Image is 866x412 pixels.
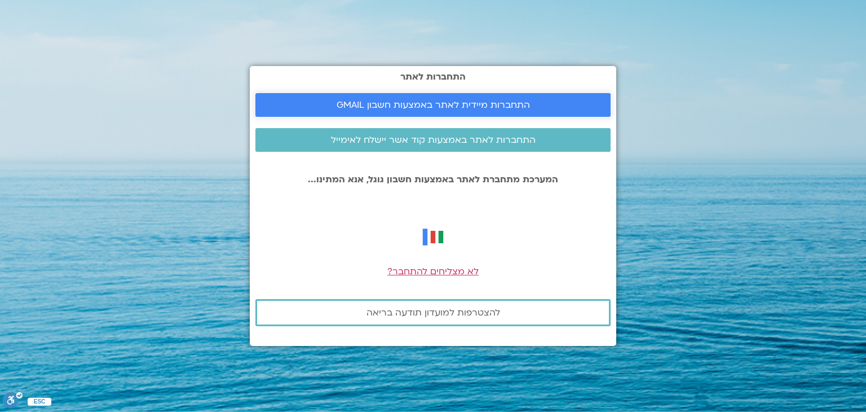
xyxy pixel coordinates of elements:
p: המערכת מתחברת לאתר באמצעות חשבון גוגל, אנא המתינו... [255,174,611,185]
a: התחברות לאתר באמצעות קוד אשר יישלח לאימייל [255,128,611,152]
span: להצטרפות למועדון תודעה בריאה [366,308,500,318]
h2: התחברות לאתר [255,72,611,82]
a: התחברות מיידית לאתר באמצעות חשבון GMAIL [255,93,611,117]
a: להצטרפות למועדון תודעה בריאה [255,299,611,326]
a: לא מצליחים להתחבר? [387,265,479,278]
span: התחברות לאתר באמצעות קוד אשר יישלח לאימייל [331,135,536,145]
span: התחברות מיידית לאתר באמצעות חשבון GMAIL [337,100,530,110]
